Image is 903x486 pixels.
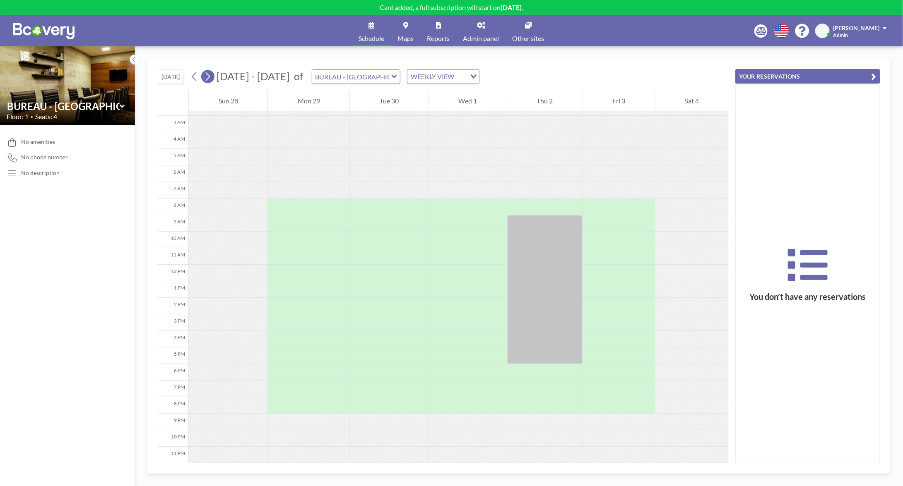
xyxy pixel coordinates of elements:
[158,430,188,447] div: 10 PM
[189,91,267,111] div: Sun 28
[427,35,450,42] span: Reports
[7,113,29,121] span: Floor: 1
[158,314,188,331] div: 3 PM
[158,298,188,314] div: 2 PM
[735,69,880,84] button: YOUR RESERVATIONS
[158,182,188,199] div: 7 AM
[833,32,848,38] span: Admin
[457,71,465,82] input: Search for option
[158,347,188,364] div: 5 PM
[158,331,188,347] div: 4 PM
[421,15,457,46] a: Reports
[583,91,655,111] div: Fri 3
[158,381,188,397] div: 7 PM
[268,91,349,111] div: Mon 29
[736,292,880,302] h3: You don’t have any reservations
[35,113,57,121] span: Seats: 4
[506,15,551,46] a: Other sites
[158,248,188,265] div: 11 AM
[158,132,188,149] div: 4 AM
[513,35,544,42] span: Other sites
[352,15,391,46] a: Schedule
[158,149,188,165] div: 5 AM
[429,91,506,111] div: Wed 1
[217,70,290,82] span: [DATE] - [DATE]
[409,71,456,82] span: WEEKLY VIEW
[350,91,428,111] div: Tue 30
[21,169,60,177] div: No description
[31,114,33,120] span: •
[655,91,729,111] div: Sat 4
[158,69,184,84] button: [DATE]
[819,27,826,35] span: FC
[158,215,188,232] div: 9 AM
[21,153,68,161] span: No phone number
[359,35,385,42] span: Schedule
[158,397,188,414] div: 8 PM
[312,70,392,84] input: BUREAU - RUE PASCAL
[13,23,75,39] img: organization-logo
[158,232,188,248] div: 10 AM
[158,447,188,463] div: 11 PM
[158,199,188,215] div: 8 AM
[158,281,188,298] div: 1 PM
[158,364,188,381] div: 6 PM
[391,15,421,46] a: Maps
[501,3,522,11] b: [DATE]
[21,138,55,146] span: No amenities
[407,69,479,84] div: Search for option
[833,24,879,31] span: [PERSON_NAME]
[158,116,188,132] div: 3 AM
[398,35,414,42] span: Maps
[7,100,120,112] input: BUREAU - RUE PASCAL
[294,70,303,83] span: of
[158,414,188,430] div: 9 PM
[158,265,188,281] div: 12 PM
[457,15,506,46] a: Admin panel
[158,165,188,182] div: 6 AM
[507,91,583,111] div: Thu 2
[463,35,499,42] span: Admin panel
